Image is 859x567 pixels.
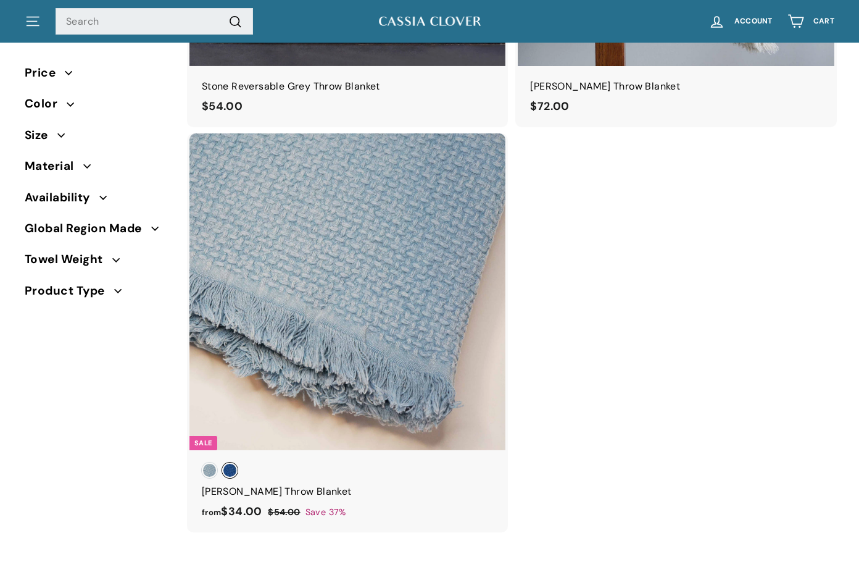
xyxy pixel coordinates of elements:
button: Product Type [25,279,170,309]
span: from [202,507,222,518]
span: Cart [813,17,834,25]
span: Account [734,17,773,25]
button: Towel Weight [25,247,170,278]
span: Availability [25,188,99,207]
button: Material [25,154,170,185]
span: Towel Weight [25,250,112,269]
div: [PERSON_NAME] Throw Blanket [202,484,494,500]
span: $54.00 [202,99,243,114]
span: Product Type [25,282,114,300]
button: Size [25,123,170,154]
span: Global Region Made [25,219,151,238]
button: Global Region Made [25,216,170,247]
a: Account [701,3,780,40]
span: $72.00 [530,99,569,114]
span: Material [25,157,83,175]
span: Save 37% [305,505,346,519]
div: Sale [189,436,217,450]
span: Color [25,94,67,113]
input: Search [56,8,253,35]
span: Size [25,126,57,145]
button: Availability [25,185,170,216]
button: Price [25,61,170,91]
div: [PERSON_NAME] Throw Blanket [530,78,822,94]
span: Price [25,64,65,82]
a: Sale [PERSON_NAME] Throw Blanket Save 37% [189,133,506,532]
span: $54.00 [268,506,300,518]
button: Color [25,91,170,122]
div: Stone Reversable Grey Throw Blanket [202,78,494,94]
span: $34.00 [202,504,262,519]
a: Cart [780,3,842,40]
